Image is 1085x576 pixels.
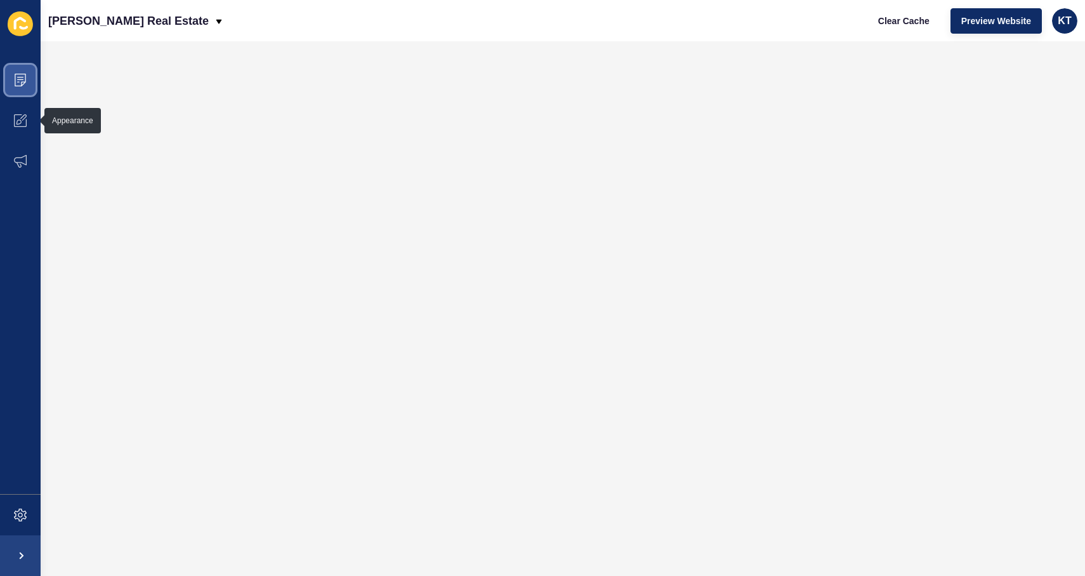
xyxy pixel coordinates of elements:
button: Clear Cache [867,8,940,34]
span: Clear Cache [878,15,930,27]
p: [PERSON_NAME] Real Estate [48,5,209,37]
button: Preview Website [950,8,1042,34]
span: KT [1058,15,1071,27]
span: Preview Website [961,15,1031,27]
div: Appearance [52,116,93,126]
